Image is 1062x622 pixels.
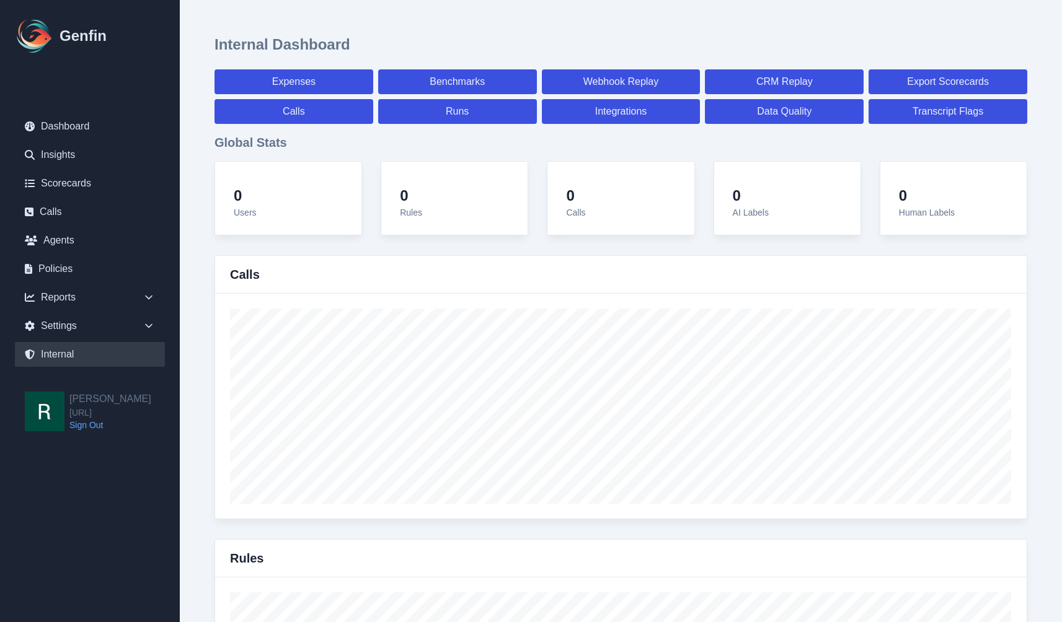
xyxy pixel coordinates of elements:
[234,186,257,205] h4: 0
[25,392,64,431] img: Rob Kwok
[899,186,955,205] h4: 0
[869,99,1027,124] a: Transcript Flags
[899,208,955,217] span: Human Labels
[69,406,151,419] span: [URL]
[378,69,537,94] a: Benchmarks
[215,69,373,94] a: Expenses
[733,208,769,217] span: AI Labels
[15,114,165,139] a: Dashboard
[15,342,165,367] a: Internal
[705,99,864,124] a: Data Quality
[215,99,373,124] a: Calls
[215,35,350,55] h1: Internal Dashboard
[234,208,257,217] span: Users
[15,285,165,310] div: Reports
[69,392,151,406] h2: [PERSON_NAME]
[400,208,422,217] span: Rules
[230,266,260,283] h3: Calls
[705,69,864,94] a: CRM Replay
[15,313,165,338] div: Settings
[215,134,1027,151] h3: Global Stats
[566,208,585,217] span: Calls
[15,199,165,224] a: Calls
[378,99,537,124] a: Runs
[542,99,701,124] a: Integrations
[15,171,165,196] a: Scorecards
[566,186,585,205] h4: 0
[733,186,769,205] h4: 0
[230,550,263,567] h3: Rules
[542,69,701,94] a: Webhook Replay
[15,142,165,167] a: Insights
[15,228,165,253] a: Agents
[869,69,1027,94] a: Export Scorecards
[69,419,151,431] a: Sign Out
[15,16,55,56] img: Logo
[60,26,107,46] h1: Genfin
[15,256,165,281] a: Policies
[400,186,422,205] h4: 0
